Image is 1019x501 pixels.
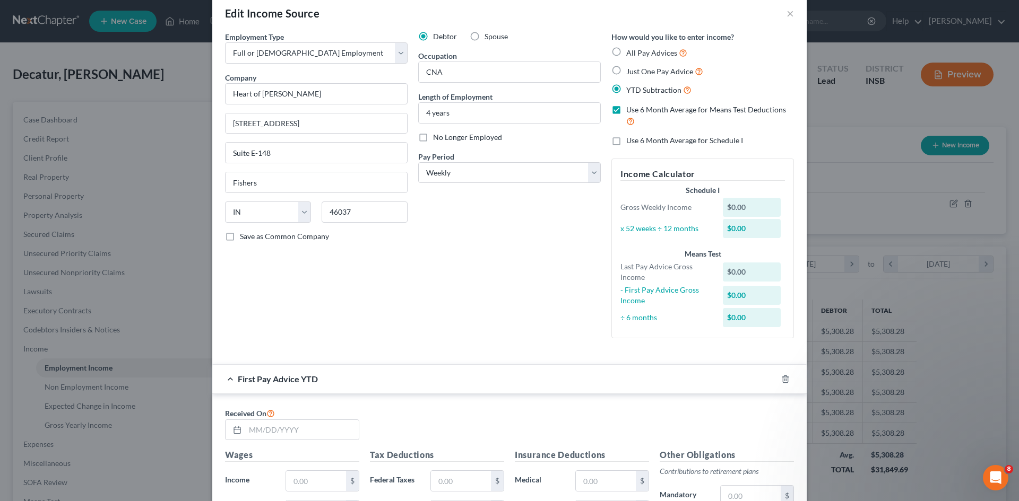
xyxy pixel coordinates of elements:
div: Schedule I [620,185,785,196]
input: 0.00 [286,471,346,491]
div: Means Test [620,249,785,259]
label: How would you like to enter income? [611,31,734,42]
div: $ [346,471,359,491]
div: $0.00 [723,198,781,217]
input: Unit, Suite, etc... [226,143,407,163]
h5: Tax Deductions [370,449,504,462]
h5: Income Calculator [620,168,785,181]
div: Edit Income Source [225,6,319,21]
span: Spouse [485,32,508,41]
h5: Other Obligations [660,449,794,462]
label: Length of Employment [418,91,493,102]
p: Contributions to retirement plans [660,466,794,477]
div: ÷ 6 months [615,312,718,323]
span: Employment Type [225,32,284,41]
span: Use 6 Month Average for Schedule I [626,136,743,145]
input: ex: 2 years [419,103,600,123]
div: $ [491,471,504,491]
label: Occupation [418,50,457,61]
span: Company [225,73,256,82]
div: $0.00 [723,286,781,305]
input: MM/DD/YYYY [245,420,359,440]
span: Save as Common Company [240,232,329,241]
span: Income [225,475,249,484]
span: YTD Subtraction [626,85,681,94]
span: All Pay Advices [626,48,677,57]
input: 0.00 [431,471,491,491]
div: - First Pay Advice Gross Income [615,285,718,306]
input: Enter address... [226,113,407,134]
h5: Insurance Deductions [515,449,649,462]
h5: Wages [225,449,359,462]
div: $0.00 [723,308,781,327]
label: Federal Taxes [365,470,425,491]
input: Search company by name... [225,83,408,104]
input: 0.00 [576,471,636,491]
span: 8 [1005,465,1013,473]
div: Last Pay Advice Gross Income [615,261,718,283]
div: $ [636,471,649,491]
div: x 52 weeks ÷ 12 months [615,223,718,234]
input: Enter zip... [322,201,408,223]
div: Gross Weekly Income [615,202,718,213]
div: $0.00 [723,262,781,282]
label: Received On [225,407,275,419]
span: Use 6 Month Average for Means Test Deductions [626,105,786,114]
span: Debtor [433,32,457,41]
button: × [787,7,794,20]
input: -- [419,62,600,82]
input: Enter city... [226,172,407,192]
div: $0.00 [723,219,781,238]
iframe: Intercom live chat [983,465,1008,490]
span: First Pay Advice YTD [238,374,318,384]
span: Just One Pay Advice [626,67,693,76]
span: No Longer Employed [433,133,502,142]
span: Pay Period [418,152,454,161]
label: Medical [509,470,570,491]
